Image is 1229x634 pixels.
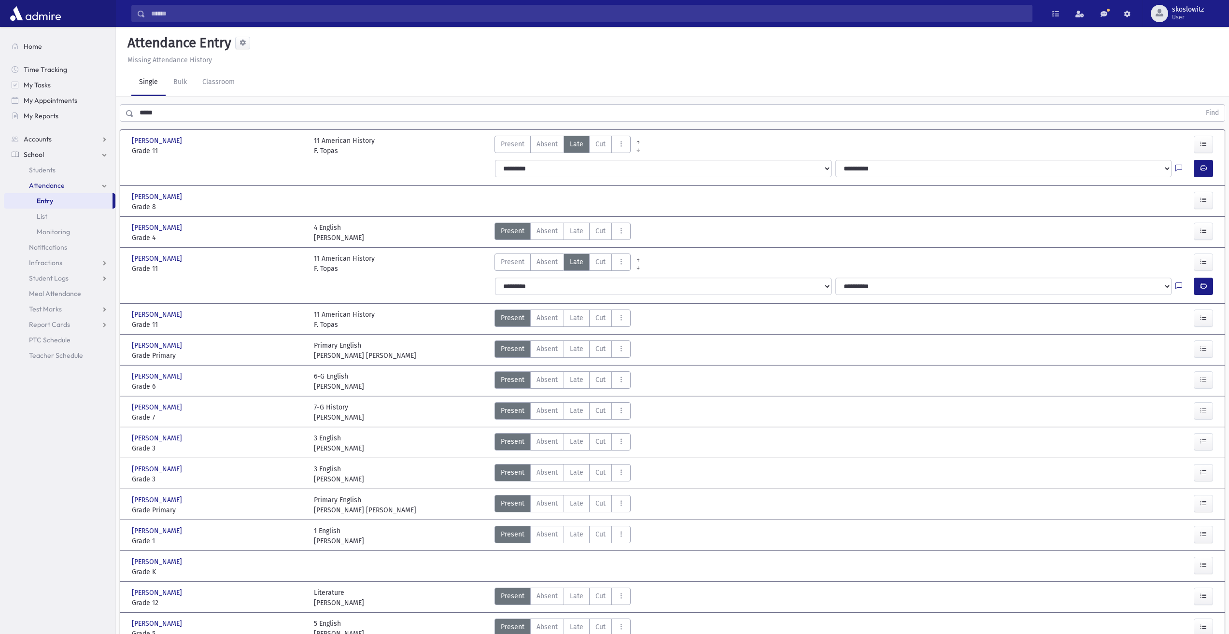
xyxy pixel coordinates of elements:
span: Present [501,313,524,323]
a: List [4,209,115,224]
div: 3 English [PERSON_NAME] [314,464,364,484]
span: Accounts [24,135,52,143]
span: [PERSON_NAME] [132,588,184,598]
span: My Appointments [24,96,77,105]
span: Cut [595,375,606,385]
div: 1 English [PERSON_NAME] [314,526,364,546]
span: Teacher Schedule [29,351,83,360]
div: Primary English [PERSON_NAME] [PERSON_NAME] [314,495,416,515]
span: Infractions [29,258,62,267]
span: Cut [595,226,606,236]
span: Grade 12 [132,598,304,608]
span: [PERSON_NAME] [132,526,184,536]
div: AttTypes [494,464,631,484]
a: Accounts [4,131,115,147]
span: Cut [595,467,606,478]
div: 6-G English [PERSON_NAME] [314,371,364,392]
span: Home [24,42,42,51]
span: [PERSON_NAME] [132,223,184,233]
u: Missing Attendance History [127,56,212,64]
span: Cut [595,344,606,354]
span: Notifications [29,243,67,252]
span: [PERSON_NAME] [132,310,184,320]
span: [PERSON_NAME] [132,136,184,146]
div: 4 English [PERSON_NAME] [314,223,364,243]
span: Test Marks [29,305,62,313]
span: [PERSON_NAME] [132,254,184,264]
div: 11 American History F. Topas [314,254,375,274]
span: Present [501,622,524,632]
button: Find [1200,105,1225,121]
div: AttTypes [494,340,631,361]
span: Absent [537,529,558,539]
a: Test Marks [4,301,115,317]
span: Late [570,467,583,478]
a: My Tasks [4,77,115,93]
a: Home [4,39,115,54]
a: School [4,147,115,162]
div: AttTypes [494,371,631,392]
span: Absent [537,591,558,601]
a: Infractions [4,255,115,270]
span: List [37,212,47,221]
span: Absent [537,344,558,354]
div: Primary English [PERSON_NAME] [PERSON_NAME] [314,340,416,361]
a: My Reports [4,108,115,124]
a: Classroom [195,69,242,96]
a: Missing Attendance History [124,56,212,64]
span: Time Tracking [24,65,67,74]
span: [PERSON_NAME] [132,192,184,202]
div: AttTypes [494,136,631,156]
span: Absent [537,498,558,508]
span: Absent [537,226,558,236]
span: Cut [595,437,606,447]
span: Absent [537,437,558,447]
img: AdmirePro [8,4,63,23]
span: Entry [37,197,53,205]
span: Grade 3 [132,474,304,484]
span: Grade 8 [132,202,304,212]
span: Present [501,591,524,601]
span: Cut [595,139,606,149]
span: Grade 1 [132,536,304,546]
span: Absent [537,313,558,323]
a: PTC Schedule [4,332,115,348]
a: Student Logs [4,270,115,286]
span: Cut [595,406,606,416]
a: Meal Attendance [4,286,115,301]
span: Present [501,467,524,478]
span: Grade 11 [132,146,304,156]
a: Students [4,162,115,178]
span: [PERSON_NAME] [132,619,184,629]
div: AttTypes [494,254,631,274]
a: Entry [4,193,113,209]
span: Absent [537,139,558,149]
span: Report Cards [29,320,70,329]
span: Late [570,375,583,385]
div: AttTypes [494,526,631,546]
span: Absent [537,406,558,416]
span: Late [570,529,583,539]
span: Present [501,257,524,267]
div: 7-G History [PERSON_NAME] [314,402,364,423]
h5: Attendance Entry [124,35,231,51]
span: Late [570,226,583,236]
div: 11 American History F. Topas [314,310,375,330]
div: AttTypes [494,495,631,515]
span: [PERSON_NAME] [132,557,184,567]
span: User [1172,14,1204,21]
div: 3 English [PERSON_NAME] [314,433,364,453]
a: Attendance [4,178,115,193]
a: Notifications [4,240,115,255]
span: Absent [537,467,558,478]
span: Grade 4 [132,233,304,243]
span: Late [570,257,583,267]
div: AttTypes [494,310,631,330]
span: Present [501,375,524,385]
span: Cut [595,529,606,539]
a: Single [131,69,166,96]
span: Present [501,498,524,508]
span: Cut [595,313,606,323]
a: Report Cards [4,317,115,332]
span: Late [570,139,583,149]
